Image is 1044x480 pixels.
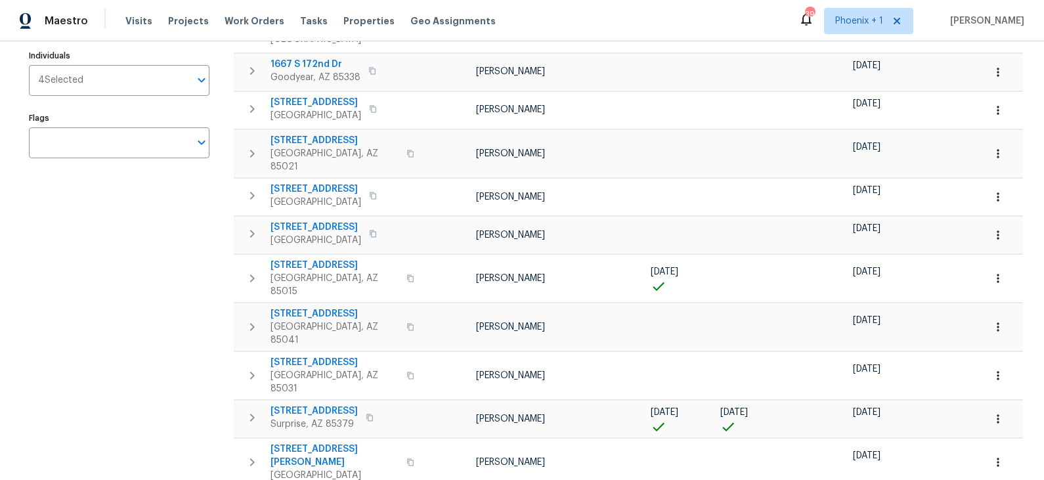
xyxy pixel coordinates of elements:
span: [DATE] [853,364,881,374]
span: [PERSON_NAME] [476,67,545,76]
span: Visits [125,14,152,28]
button: Open [192,133,211,152]
span: [PERSON_NAME] [476,371,545,380]
span: Phoenix + 1 [835,14,883,28]
label: Individuals [29,52,209,60]
span: [PERSON_NAME] [476,149,545,158]
span: [DATE] [853,99,881,108]
span: [STREET_ADDRESS] [271,134,399,147]
span: [DATE] [853,61,881,70]
span: [STREET_ADDRESS][PERSON_NAME] [271,443,399,469]
span: 4 Selected [38,75,83,86]
span: [STREET_ADDRESS] [271,96,361,109]
span: [GEOGRAPHIC_DATA] [271,234,361,247]
span: [STREET_ADDRESS] [271,183,361,196]
span: [DATE] [853,316,881,325]
span: [PERSON_NAME] [476,274,545,283]
span: [PERSON_NAME] [476,414,545,424]
button: Open [192,71,211,89]
span: [STREET_ADDRESS] [271,404,358,418]
span: [GEOGRAPHIC_DATA] [271,196,361,209]
label: Flags [29,114,209,122]
span: [STREET_ADDRESS] [271,356,399,369]
span: Surprise, AZ 85379 [271,418,358,431]
span: [PERSON_NAME] [476,458,545,467]
span: [DATE] [853,267,881,276]
span: 1667 S 172nd Dr [271,58,360,71]
span: [STREET_ADDRESS] [271,221,361,234]
span: Goodyear, AZ 85338 [271,71,360,84]
span: [PERSON_NAME] [945,14,1024,28]
span: [DATE] [651,408,678,417]
span: [PERSON_NAME] [476,322,545,332]
span: [GEOGRAPHIC_DATA] [271,109,361,122]
span: [GEOGRAPHIC_DATA], AZ 85015 [271,272,399,298]
div: 39 [805,8,814,21]
span: [GEOGRAPHIC_DATA], AZ 85041 [271,320,399,347]
span: [STREET_ADDRESS] [271,259,399,272]
span: [PERSON_NAME] [476,192,545,202]
span: Tasks [300,16,328,26]
span: [PERSON_NAME] [476,230,545,240]
span: [DATE] [853,186,881,195]
span: [GEOGRAPHIC_DATA], AZ 85031 [271,369,399,395]
span: [DATE] [853,142,881,152]
span: [DATE] [720,408,748,417]
span: Work Orders [225,14,284,28]
span: [STREET_ADDRESS] [271,307,399,320]
span: [DATE] [853,451,881,460]
span: Properties [343,14,395,28]
span: Maestro [45,14,88,28]
span: Projects [168,14,209,28]
span: Geo Assignments [410,14,496,28]
span: [GEOGRAPHIC_DATA], AZ 85021 [271,147,399,173]
span: [DATE] [651,267,678,276]
span: [DATE] [853,408,881,417]
span: [PERSON_NAME] [476,105,545,114]
span: [DATE] [853,224,881,233]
